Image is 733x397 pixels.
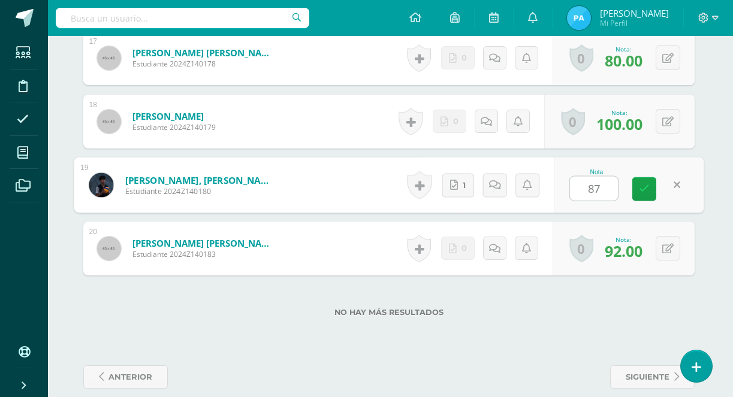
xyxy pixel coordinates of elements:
a: [PERSON_NAME] [PERSON_NAME] [132,47,276,59]
a: [PERSON_NAME] [PERSON_NAME] [132,237,276,249]
span: anterior [108,366,152,388]
a: [PERSON_NAME], [PERSON_NAME] [125,174,273,186]
a: siguiente [610,365,695,389]
span: 0 [461,47,467,69]
span: siguiente [626,366,669,388]
span: 100.00 [596,114,642,134]
div: Nota: [596,108,642,117]
span: Mi Perfil [600,18,669,28]
a: 0 [569,235,593,262]
a: 0 [569,44,593,72]
span: Estudiante 2024Z140178 [132,59,276,69]
img: 45x45 [97,46,121,70]
span: Estudiante 2024Z140183 [132,249,276,259]
label: No hay más resultados [83,308,695,317]
a: [PERSON_NAME] [132,110,216,122]
span: 0 [453,110,458,132]
div: Nota: [605,45,642,53]
span: 1 [463,174,466,196]
span: Estudiante 2024Z140180 [125,186,273,197]
img: 8e2dcb48395783c9d6f98508016019c7.png [89,172,113,197]
input: 0-100.0 [570,177,618,201]
a: 1 [442,173,474,197]
span: 80.00 [605,50,642,71]
a: anterior [83,365,168,389]
div: Nota: [605,235,642,244]
div: Nota [569,169,624,175]
span: 92.00 [605,241,642,261]
a: 0 [561,108,585,135]
img: 45x45 [97,110,121,134]
span: Estudiante 2024Z140179 [132,122,216,132]
input: Busca un usuario... [56,8,309,28]
span: [PERSON_NAME] [600,7,669,19]
img: 0f995d38a2ac4800dac857d5b8ee16be.png [567,6,591,30]
span: 0 [461,237,467,259]
img: 45x45 [97,237,121,260]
